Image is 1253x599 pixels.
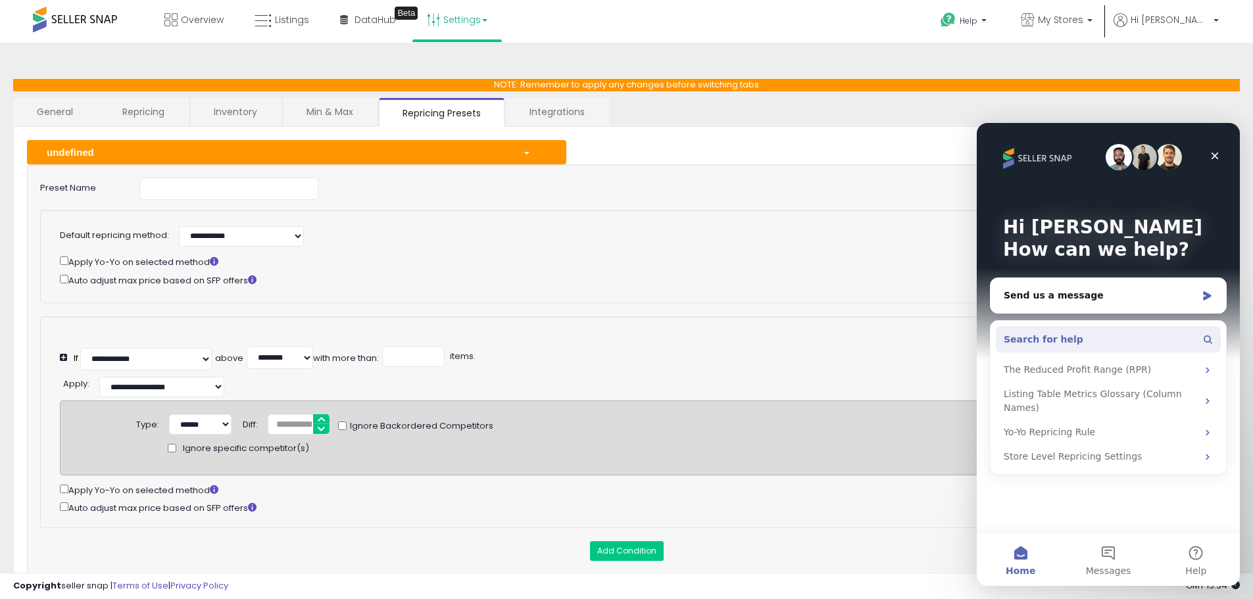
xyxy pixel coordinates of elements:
[112,579,168,592] a: Terms of Use
[13,580,228,592] div: seller snap | |
[13,98,97,126] a: General
[13,79,1240,91] p: NOTE: Remember to apply any changes before switching tabs
[379,98,504,127] a: Repricing Presets
[181,13,224,26] span: Overview
[60,272,1183,287] div: Auto adjust max price based on SFP offers
[347,420,493,433] span: Ignore Backordered Competitors
[215,352,243,365] div: above
[190,98,281,126] a: Inventory
[37,145,513,159] div: undefined
[977,123,1240,586] iframe: Intercom live chat
[170,579,228,592] a: Privacy Policy
[283,98,377,126] a: Min & Max
[13,579,61,592] strong: Copyright
[63,373,89,391] div: :
[355,13,396,26] span: DataHub
[395,7,418,20] div: Tooltip anchor
[930,2,1000,43] a: Help
[183,443,309,455] span: Ignore specific competitor(s)
[1131,13,1210,26] span: Hi [PERSON_NAME]
[60,482,1206,497] div: Apply Yo-Yo on selected method
[136,414,159,431] div: Type:
[940,12,956,28] i: Get Help
[63,377,87,390] span: Apply
[506,98,608,126] a: Integrations
[590,541,664,561] button: Add Condition
[30,178,130,195] label: Preset Name
[275,13,309,26] span: Listings
[27,140,566,164] button: undefined
[448,350,476,362] span: items.
[243,414,258,431] div: Diff:
[60,229,169,242] label: Default repricing method:
[60,254,1183,269] div: Apply Yo-Yo on selected method
[313,352,379,365] div: with more than:
[960,15,977,26] span: Help
[1114,13,1219,43] a: Hi [PERSON_NAME]
[99,98,188,126] a: Repricing
[1038,13,1083,26] span: My Stores
[60,500,1206,515] div: Auto adjust max price based on SFP offers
